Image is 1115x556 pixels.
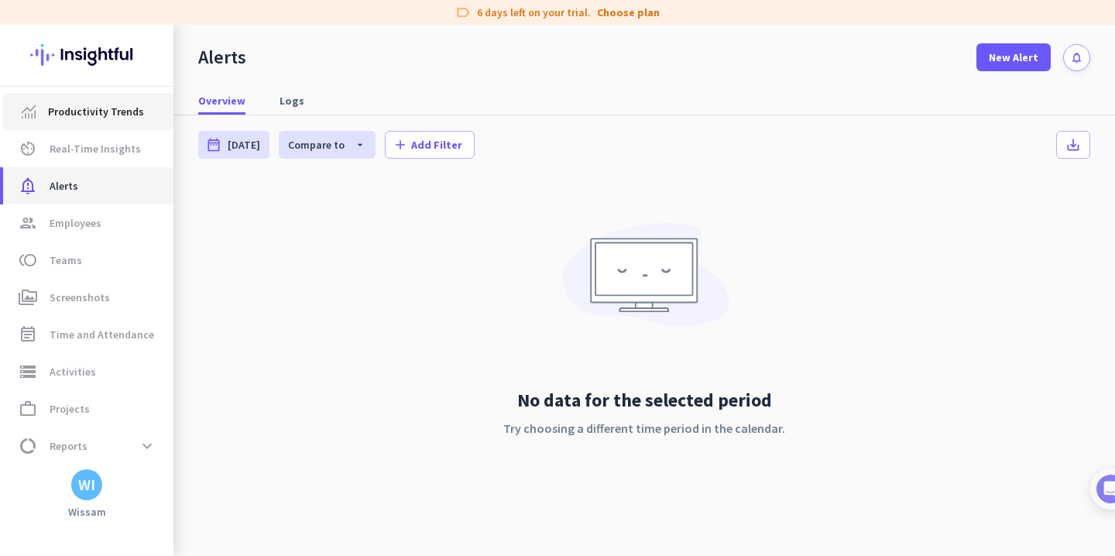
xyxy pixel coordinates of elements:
a: groupEmployees [3,204,173,242]
span: [DATE] [228,137,260,153]
a: event_noteTime and Attendance [3,316,173,353]
i: av_timer [19,139,37,158]
span: Productivity Trends [48,102,144,121]
span: Employees [50,214,101,232]
button: addAdd Filter [385,131,475,159]
a: data_usageReportsexpand_more [3,427,173,465]
button: New Alert [976,43,1051,71]
i: arrow_drop_down [345,139,366,151]
a: notification_importantAlerts [3,167,173,204]
h2: No data for the selected period [503,388,785,413]
i: save_alt [1065,137,1081,153]
div: WI [78,477,95,493]
i: storage [19,362,37,381]
a: av_timerReal-Time Insights [3,130,173,167]
a: work_outlineProjects [3,390,173,427]
i: perm_media [19,288,37,307]
a: Choose plan [597,5,660,20]
button: save_alt [1056,131,1090,159]
span: Add Filter [411,137,462,153]
span: Projects [50,400,90,418]
span: Teams [50,251,82,269]
span: Activities [50,362,96,381]
i: data_usage [19,437,37,455]
i: notifications [1070,51,1083,64]
i: group [19,214,37,232]
i: add [393,137,408,153]
a: tollTeams [3,242,173,279]
i: work_outline [19,400,37,418]
span: Time and Attendance [50,325,154,344]
a: perm_mediaScreenshots [3,279,173,316]
span: Real-Time Insights [50,139,141,158]
img: Insightful logo [30,25,143,85]
span: Logs [280,93,304,108]
a: menu-itemProductivity Trends [3,93,173,130]
span: New Alert [989,50,1038,65]
a: storageActivities [3,353,173,390]
button: expand_more [133,432,161,460]
i: label [455,5,471,20]
p: Try choosing a different time period in the calendar. [503,419,785,438]
a: settingsSettings [3,465,173,502]
i: date_range [206,137,221,153]
img: menu-item [22,105,36,118]
span: Alerts [50,177,78,195]
i: event_note [19,325,37,344]
i: toll [19,251,37,269]
span: Reports [50,437,87,455]
button: notifications [1063,44,1090,71]
i: notification_important [19,177,37,195]
span: Overview [198,93,245,108]
div: Alerts [198,46,246,69]
span: Screenshots [50,288,110,307]
img: No data [555,211,733,349]
span: Compare to [288,138,345,152]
